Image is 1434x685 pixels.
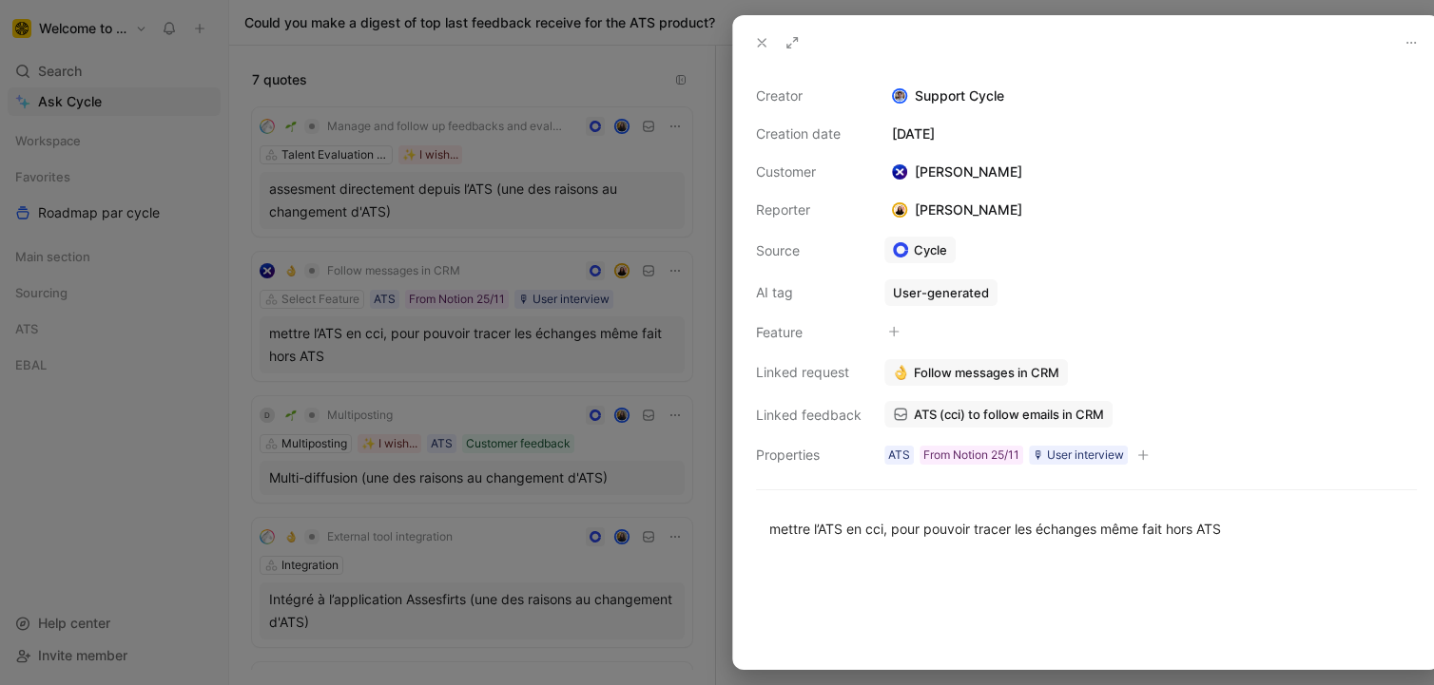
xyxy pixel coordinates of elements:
div: From Notion 25/11 [923,446,1019,465]
div: Feature [756,321,862,344]
a: ATS (cci) to follow emails in CRM [884,401,1113,428]
img: 👌 [893,365,908,380]
div: Linked request [756,361,862,384]
img: logo [892,164,907,180]
div: Linked feedback [756,404,862,427]
div: Properties [756,444,862,466]
div: ATS [888,446,910,465]
span: ATS (cci) to follow emails in CRM [914,406,1104,423]
div: [PERSON_NAME] [884,199,1030,221]
div: 🎙 User interview [1033,446,1124,465]
div: Creation date [756,123,862,145]
div: Creator [756,85,862,107]
div: Customer [756,161,862,183]
button: 👌Follow messages in CRM [884,359,1068,386]
div: mettre l’ATS en cci, pour pouvoir tracer les échanges même fait hors ATS [769,519,1404,539]
div: [PERSON_NAME] [884,161,1030,183]
span: Follow messages in CRM [914,364,1059,381]
div: Reporter [756,199,862,221]
img: avatar [894,204,906,217]
div: AI tag [756,281,862,304]
a: Cycle [884,237,956,263]
div: Support Cycle [884,85,1417,107]
div: [DATE] [884,123,1417,145]
img: avatar [894,90,906,103]
div: User-generated [893,284,989,301]
div: Source [756,239,862,262]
